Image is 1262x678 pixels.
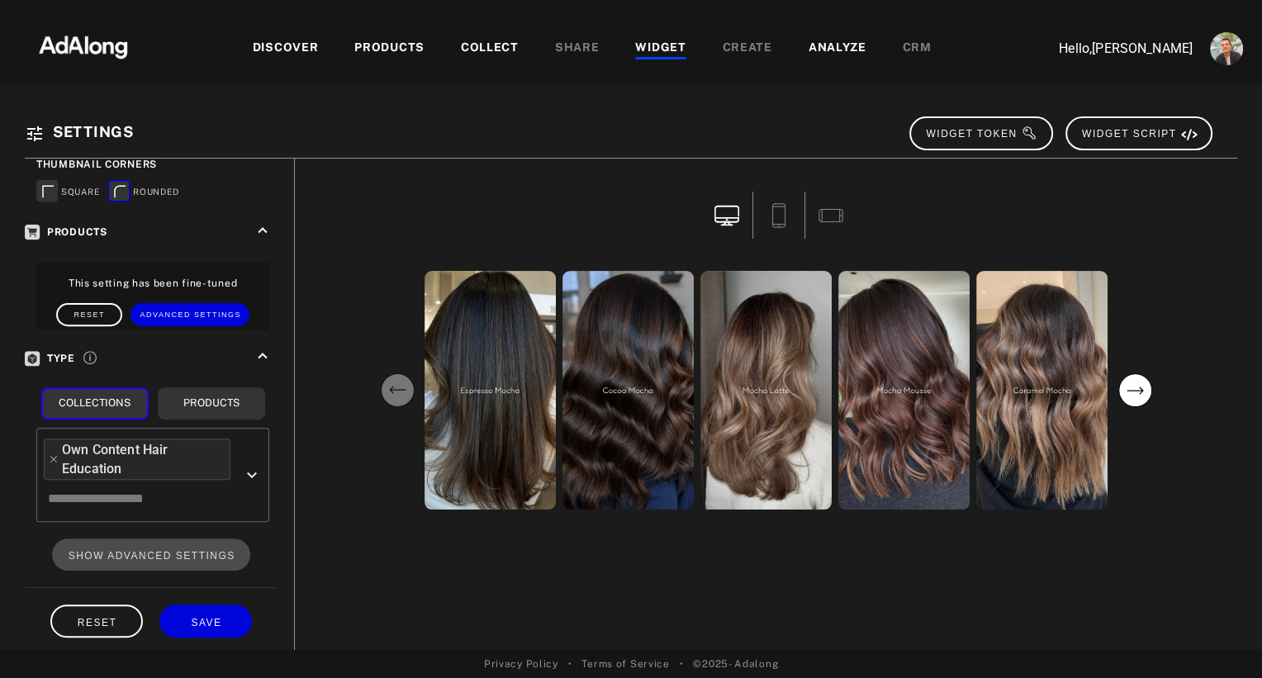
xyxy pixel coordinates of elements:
span: Reset [74,311,106,319]
div: open the preview of the instagram content created by haireducationbyloreal [1111,268,1249,513]
button: SHOW ADVANCED SETTINGS [52,538,251,571]
button: Advanced Settings [130,303,250,326]
svg: previous [381,373,415,407]
div: open the preview of the instagram content created by haireducationbyloreal [835,268,973,513]
div: WIDGET [635,39,686,59]
div: ANALYZE [809,39,866,59]
button: Collections [41,387,149,420]
div: CRM [903,39,932,59]
div: SQUARE [36,180,100,205]
span: RESET [78,617,117,628]
p: Hello, [PERSON_NAME] [1027,39,1193,59]
span: Type [25,353,75,364]
div: CREATE [723,39,772,59]
a: Privacy Policy [484,657,558,671]
button: Products [158,387,265,420]
img: 63233d7d88ed69de3c212112c67096b6.png [11,21,156,70]
p: This setting has been fine-tuned [40,276,265,291]
div: COLLECT [461,39,519,59]
span: Products [25,226,107,238]
span: Advanced Settings [140,311,241,319]
span: Choose if your widget will display content based on collections or products [83,348,97,364]
button: RESET [50,605,143,637]
button: Reset [56,303,122,326]
div: Thumbnail Corners [36,157,269,172]
div: open the preview of the instagram content created by haireducationbyloreal [421,268,559,513]
button: WIDGET TOKEN [909,116,1053,150]
span: WIDGET SCRIPT [1082,128,1198,140]
div: open the preview of the instagram content created by haireducationbyloreal [973,268,1111,513]
div: open the preview of the instagram content created by haireducationbyloreal [559,268,697,513]
span: Settings [53,123,134,140]
span: • [568,657,572,671]
div: SHARE [555,39,600,59]
button: Account settings [1206,28,1247,69]
button: WIDGET SCRIPT [1065,116,1212,150]
span: WIDGET TOKEN [926,128,1037,140]
span: SAVE [191,617,221,628]
i: keyboard_arrow_up [254,221,272,239]
div: DISCOVER [253,39,319,59]
div: ROUNDED [108,180,179,205]
svg: next [1118,373,1152,407]
img: ACg8ocLjEk1irI4XXb49MzUGwa4F_C3PpCyg-3CPbiuLEZrYEA=s96-c [1210,32,1243,65]
a: Terms of Service [581,657,669,671]
button: Open [240,463,263,486]
div: open the preview of the instagram content created by haireducationbyloreal [697,268,835,513]
span: • [680,657,684,671]
div: Own Content Hair Education [62,440,226,478]
span: SHOW ADVANCED SETTINGS [69,550,235,562]
div: PRODUCTS [354,39,425,59]
button: SAVE [159,605,252,637]
i: keyboard_arrow_up [254,347,272,365]
span: © 2025 - Adalong [693,657,778,671]
iframe: Chat Widget [1179,599,1262,678]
